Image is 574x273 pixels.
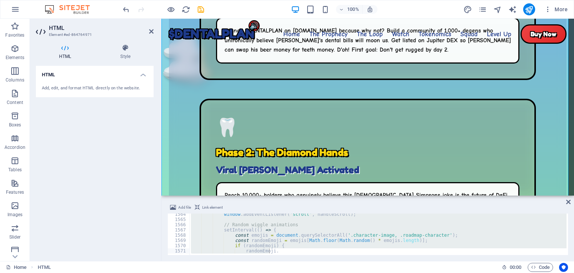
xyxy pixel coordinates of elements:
button: Click here to leave preview mode and continue editing [166,5,175,14]
p: Features [6,189,24,195]
h4: HTML [36,44,97,60]
p: Columns [6,77,24,83]
span: 00 00 [510,263,521,272]
div: 1564 [168,212,190,217]
button: save [196,5,205,14]
button: Usercentrics [559,263,568,272]
p: Slider [9,234,21,240]
button: publish [523,3,535,15]
h4: Style [97,44,154,60]
button: undo [121,5,130,14]
p: Content [7,99,23,105]
i: Design (Ctrl+Alt+Y) [463,5,472,14]
i: Pages (Ctrl+Alt+S) [478,5,487,14]
nav: breadcrumb [38,263,51,272]
div: 1567 [168,227,190,233]
i: AI Writer [508,5,517,14]
p: Tables [8,167,22,173]
h3: Element #ed-864764971 [49,31,139,38]
button: text_generator [508,5,517,14]
p: Images [7,212,23,218]
span: Code [531,263,550,272]
button: design [463,5,472,14]
div: 1565 [168,217,190,222]
i: On resize automatically adjust zoom level to fit chosen device. [367,6,373,13]
img: Editor Logo [43,5,99,14]
p: Elements [6,55,25,61]
p: Favorites [5,32,24,38]
div: 1569 [168,238,190,243]
button: 100% [336,5,362,14]
p: Boxes [9,122,21,128]
div: 1568 [168,233,190,238]
a: Click to cancel selection. Double-click to open Pages [6,263,27,272]
h2: HTML [49,25,154,31]
div: 1571 [168,248,190,254]
i: Reload page [182,5,190,14]
div: 1570 [168,243,190,248]
p: Accordion [4,144,25,150]
span: Link element [202,203,223,212]
span: More [544,6,568,13]
button: pages [478,5,487,14]
button: Code [528,263,553,272]
div: 1566 [168,222,190,227]
i: Undo: Change HTML (Ctrl+Z) [122,5,130,14]
button: reload [181,5,190,14]
h6: 100% [347,5,359,14]
div: Add, edit, and format HTML directly on the website. [42,85,148,92]
span: : [515,264,516,270]
button: Link element [194,203,224,212]
i: Navigator [493,5,502,14]
button: Add file [169,203,192,212]
span: Add file [178,203,191,212]
span: Click to select. Double-click to edit [38,263,51,272]
button: navigator [493,5,502,14]
button: More [541,3,571,15]
h4: HTML [36,66,154,79]
i: Publish [525,5,533,14]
